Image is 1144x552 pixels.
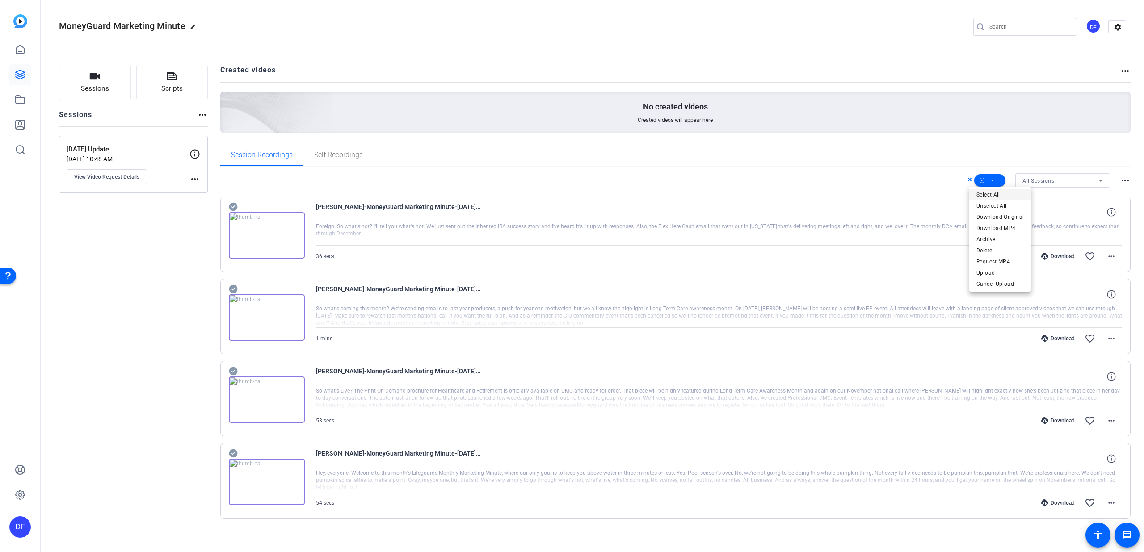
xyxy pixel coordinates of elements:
[976,234,1024,245] span: Archive
[976,245,1024,256] span: Delete
[976,279,1024,289] span: Cancel Upload
[976,212,1024,222] span: Download Original
[976,256,1024,267] span: Request MP4
[976,201,1024,211] span: Unselect All
[976,223,1024,234] span: Download MP4
[976,189,1024,200] span: Select All
[976,268,1024,278] span: Upload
